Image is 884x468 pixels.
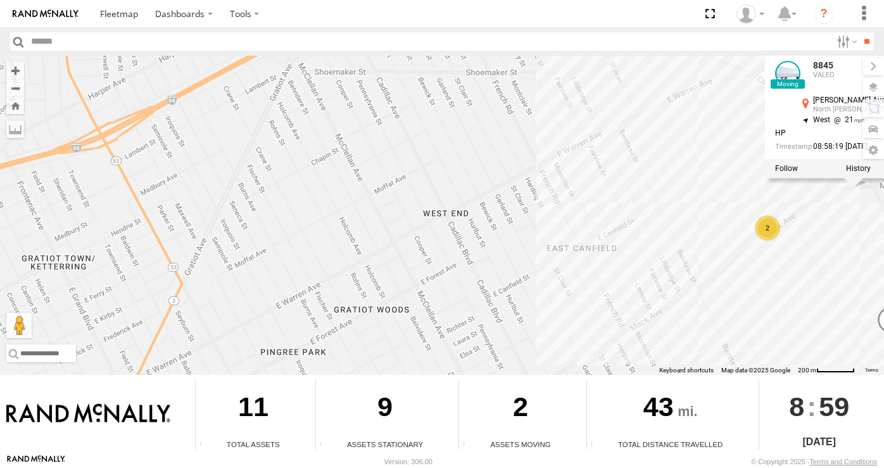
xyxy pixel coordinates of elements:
a: Terms and Conditions [810,458,877,465]
button: Zoom out [6,79,24,97]
div: Version: 306.00 [384,458,433,465]
span: Map data ©2025 Google [721,367,790,374]
label: View Asset History [846,164,871,173]
i: ? [814,4,834,24]
div: 11 [196,379,311,439]
div: Total number of assets current stationary. [316,440,335,450]
button: Drag Pegman onto the map to open Street View [6,313,32,338]
div: 9 [316,379,454,439]
label: Realtime tracking of Asset [775,164,798,173]
label: Measure [6,120,24,138]
img: Rand McNally [6,403,170,425]
button: Zoom in [6,62,24,79]
span: 200 m [798,367,816,374]
div: : [759,379,880,434]
span: 21 [830,115,865,124]
label: Search Filter Options [832,32,859,51]
div: 2 [459,379,581,439]
div: [DATE] [759,434,880,450]
div: 43 [587,379,754,439]
span: West [813,115,830,124]
a: Visit our Website [7,455,65,468]
div: Valeo Dash [732,4,769,23]
div: Total number of assets current in transit. [459,440,478,450]
a: Terms (opens in new tab) [865,367,878,372]
button: Zoom Home [6,97,24,114]
div: 2 [755,215,780,241]
div: Assets Stationary [316,439,454,450]
button: Keyboard shortcuts [659,366,714,375]
div: Total Assets [196,439,311,450]
div: Total number of Enabled Assets [196,440,215,450]
img: rand-logo.svg [13,9,79,18]
label: Map Settings [862,141,884,159]
div: Total Distance Travelled [587,439,754,450]
button: Map Scale: 200 m per 57 pixels [794,366,859,375]
div: Total distance travelled by all assets within specified date range and applied filters [587,440,606,450]
div: Assets Moving [459,439,581,450]
span: 8 [789,379,804,434]
span: 59 [819,379,849,434]
div: © Copyright 2025 - [751,458,877,465]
